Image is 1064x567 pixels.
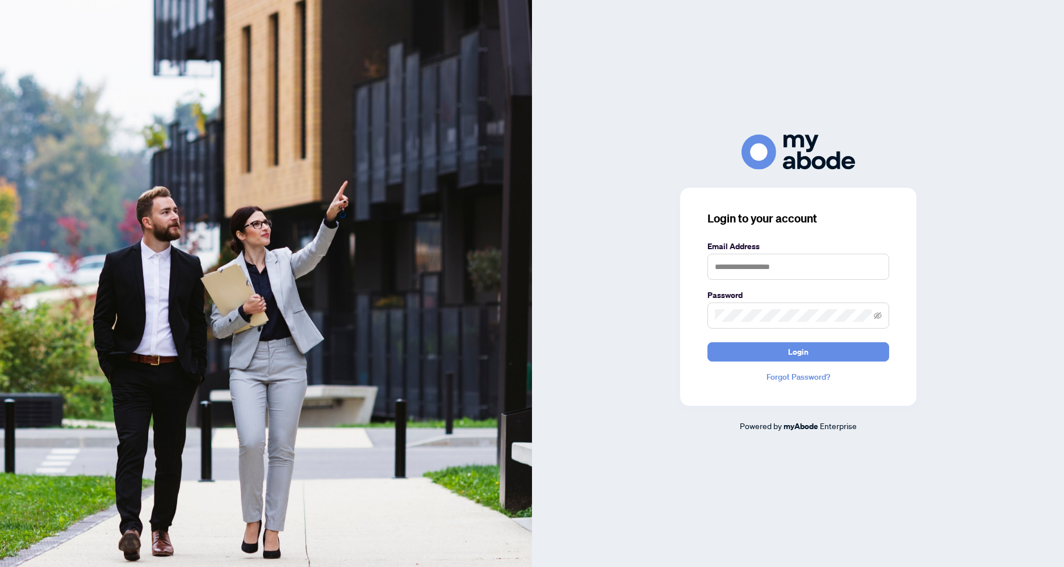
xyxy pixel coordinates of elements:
[707,371,889,383] a: Forgot Password?
[707,289,889,301] label: Password
[874,312,882,320] span: eye-invisible
[707,211,889,226] h3: Login to your account
[820,421,857,431] span: Enterprise
[740,421,782,431] span: Powered by
[707,342,889,362] button: Login
[784,420,818,432] a: myAbode
[742,135,855,169] img: ma-logo
[788,343,809,361] span: Login
[707,240,889,253] label: Email Address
